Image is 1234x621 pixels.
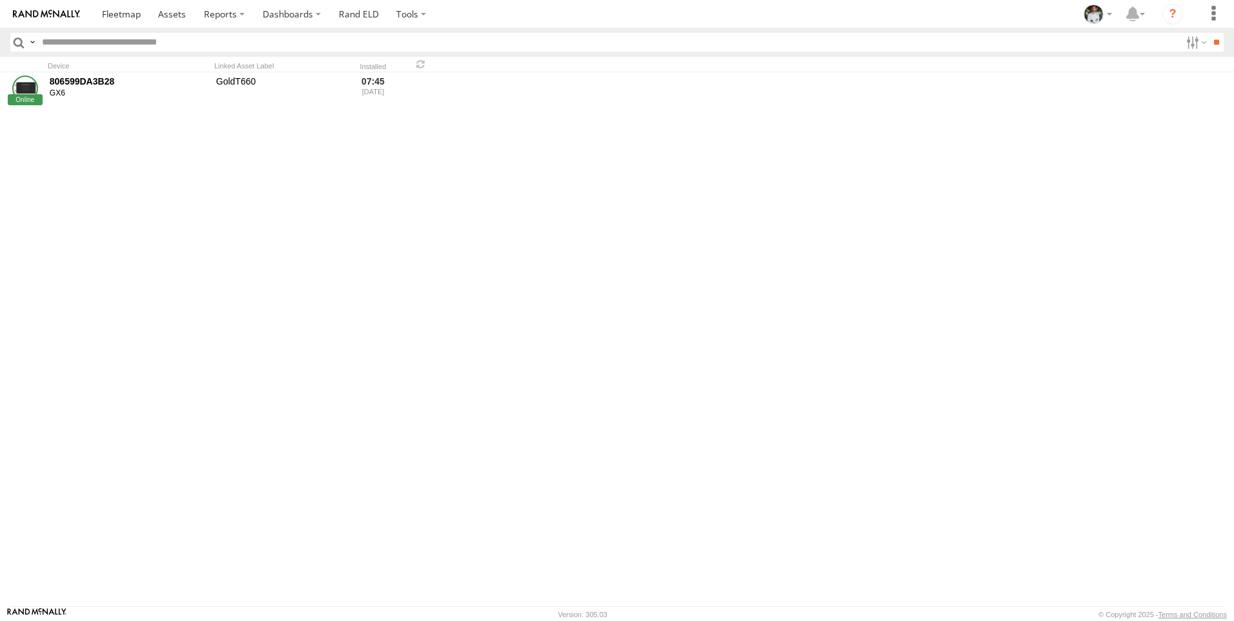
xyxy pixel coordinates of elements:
[48,61,209,70] div: Device
[214,74,343,108] div: GoldT660
[1162,4,1183,25] i: ?
[1181,33,1209,52] label: Search Filter Options
[349,74,398,108] div: 07:45 [DATE]
[50,76,207,87] div: 806599DA3B28
[349,64,398,70] div: Installed
[1098,611,1227,618] div: © Copyright 2025 -
[214,61,343,70] div: Linked Asset Label
[27,33,37,52] label: Search Query
[50,88,207,99] div: GX6
[1158,611,1227,618] a: Terms and Conditions
[13,10,80,19] img: rand-logo.svg
[1079,5,1117,24] div: Chris Combs
[558,611,607,618] div: Version: 305.03
[413,58,429,70] span: Refresh
[7,608,66,621] a: Visit our Website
